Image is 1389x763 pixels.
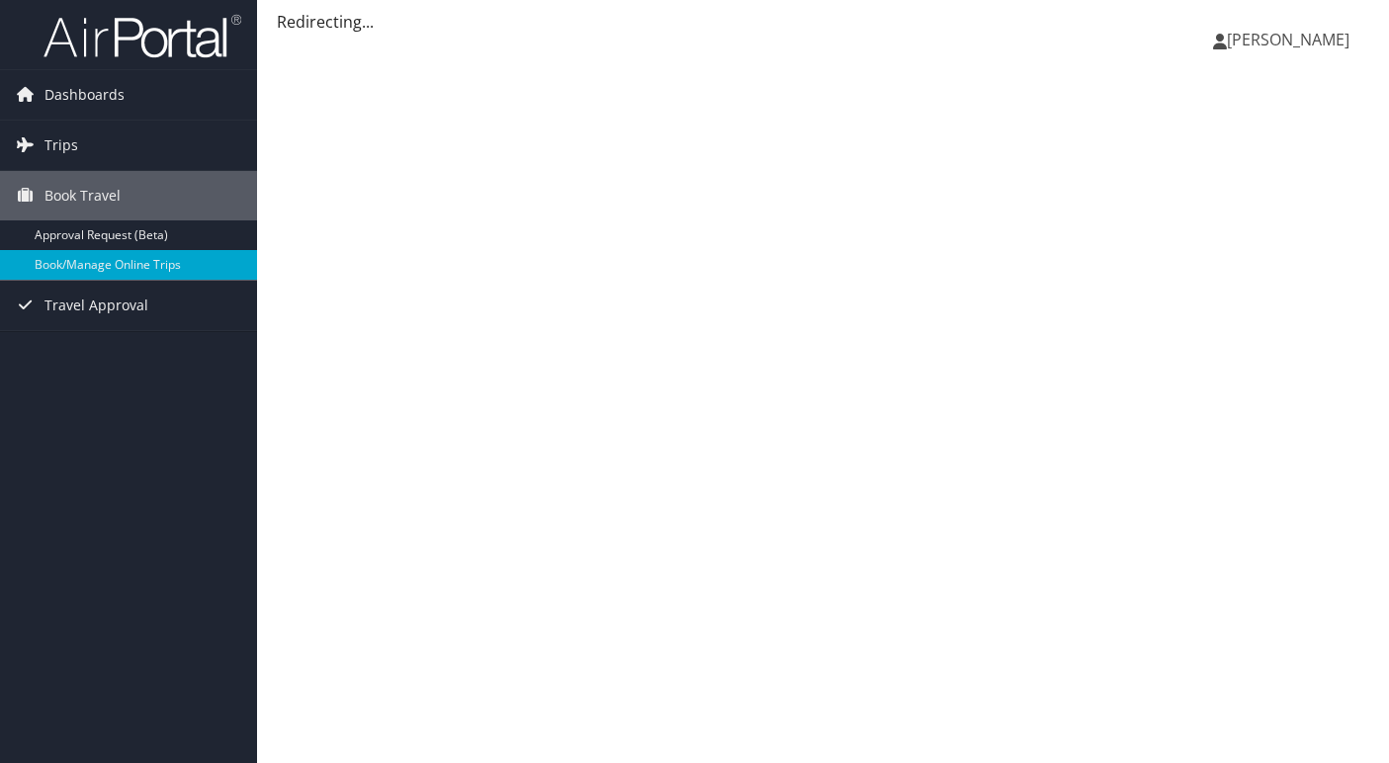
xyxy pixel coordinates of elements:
[44,121,78,170] span: Trips
[1213,10,1369,69] a: [PERSON_NAME]
[1227,29,1349,50] span: [PERSON_NAME]
[44,171,121,220] span: Book Travel
[44,70,125,120] span: Dashboards
[43,13,241,59] img: airportal-logo.png
[44,281,148,330] span: Travel Approval
[277,10,1369,34] div: Redirecting...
